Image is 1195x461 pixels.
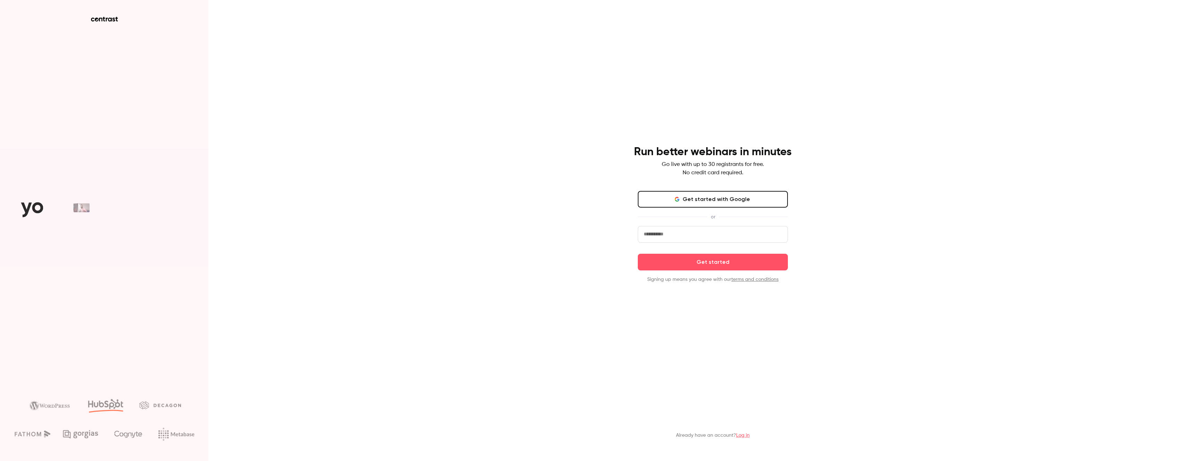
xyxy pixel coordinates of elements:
a: Log in [736,433,750,438]
h4: Run better webinars in minutes [634,145,792,159]
p: Signing up means you agree with our [638,276,788,283]
p: Already have an account? [676,432,750,439]
img: decagon [139,401,181,409]
p: Go live with up to 30 registrants for free. No credit card required. [662,160,764,177]
button: Get started with Google [638,191,788,208]
button: Get started [638,254,788,270]
span: or [707,213,719,220]
a: terms and conditions [731,277,778,282]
